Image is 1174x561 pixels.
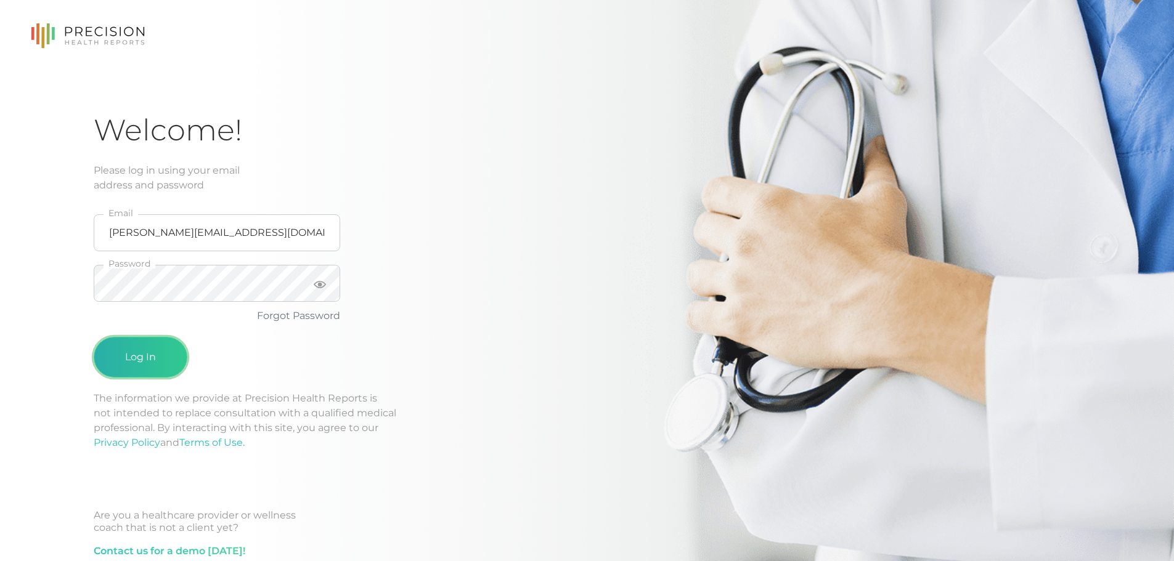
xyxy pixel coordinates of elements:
p: The information we provide at Precision Health Reports is not intended to replace consultation wi... [94,391,1080,450]
button: Log In [94,337,187,377]
div: Are you a healthcare provider or wellness coach that is not a client yet? [94,509,1080,534]
a: Terms of Use. [179,437,245,448]
a: Contact us for a demo [DATE]! [94,544,245,559]
div: Please log in using your email address and password [94,163,1080,193]
input: Email [94,214,340,251]
a: Privacy Policy [94,437,160,448]
a: Forgot Password [257,310,340,321]
h1: Welcome! [94,112,1080,148]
